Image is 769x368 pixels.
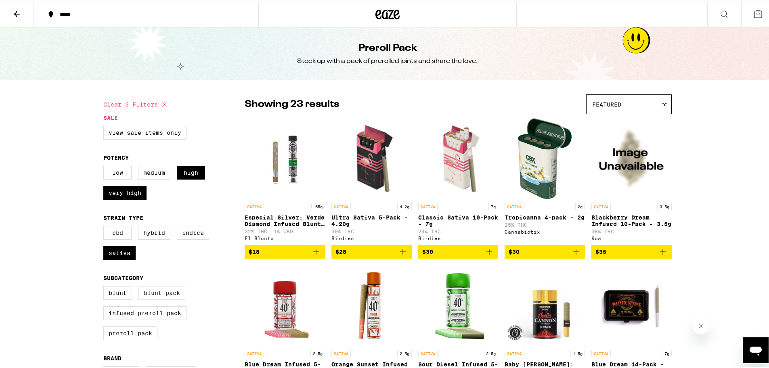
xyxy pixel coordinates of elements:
iframe: Close message [693,316,709,332]
label: Indica [177,224,209,238]
h1: Preroll Pack [358,40,417,54]
div: Birdies [418,234,499,239]
p: 1.65g [308,201,325,209]
label: View Sale Items Only [103,124,186,138]
p: Tropicanna 4-pack - 2g [505,213,585,219]
legend: Potency [103,153,129,159]
p: Blackberry Dream Infused 10-Pack - 3.5g [591,213,672,226]
img: Cannabiotix - Tropicanna 4-pack - 2g [518,117,572,197]
p: Classic Sativa 10-Pack - 7g [418,213,499,226]
label: Sativa [103,245,136,258]
p: 4.2g [397,201,412,209]
button: Add to bag [418,243,499,257]
a: Open page for Ultra Sativa 5-Pack - 4.20g from Birdies [331,117,412,243]
div: Cannabiotix [505,228,585,233]
div: El Blunto [245,234,325,239]
p: 2.5g [484,348,498,355]
p: SATIVA [245,348,264,355]
p: SATIVA [418,201,438,209]
button: Clear 3 filters [103,93,169,113]
p: 24% THC [418,227,499,232]
button: Add to bag [591,243,672,257]
p: Especial Silver: Verde Diamond Infused Blunt - 1.65g [245,213,325,226]
button: Add to bag [331,243,412,257]
span: $28 [335,247,346,253]
legend: Brand [103,353,122,360]
img: Birdies - Ultra Sativa 5-Pack - 4.20g [331,117,412,197]
a: Open page for Blackberry Dream Infused 10-Pack - 3.5g from Koa [591,117,672,243]
div: Birdies [331,234,412,239]
a: Open page for Classic Sativa 10-Pack - 7g from Birdies [418,117,499,243]
span: $30 [422,247,433,253]
p: SATIVA [331,201,351,209]
label: Blunt [103,284,132,298]
label: Blunt Pack [138,284,185,298]
img: Koa - Blackberry Dream Infused 10-Pack - 3.5g [591,117,672,197]
p: Ultra Sativa 5-Pack - 4.20g [331,213,412,226]
p: 7g [488,201,498,209]
p: 1.5g [570,348,585,355]
a: Open page for Especial Silver: Verde Diamond Infused Blunt - 1.65g from El Blunto [245,117,325,243]
p: SATIVA [418,348,438,355]
p: 2.5g [310,348,325,355]
img: Birdies - Classic Sativa 10-Pack - 7g [418,117,499,197]
span: $30 [509,247,520,253]
span: Hi. Need any help? [5,6,58,12]
p: SATIVA [331,348,351,355]
div: Koa [591,234,672,239]
p: 30% THC [331,227,412,232]
img: Jeeter - Baby Cannon: Headspace Infused 3-Pack - 1.5g [505,263,585,344]
img: STIIIZY - Orange Sunset Infused 5-Pack - 2.5g [331,263,412,344]
label: CBD [103,224,132,238]
label: Preroll Pack [103,325,157,339]
span: $18 [249,247,260,253]
p: SATIVA [505,201,524,209]
button: Add to bag [505,243,585,257]
p: 25% THC [505,221,585,226]
label: Very High [103,184,147,198]
p: 32% THC: 1% CBD [245,227,325,232]
p: 2g [575,201,585,209]
img: El Blunto - Especial Silver: Verde Diamond Infused Blunt - 1.65g [245,117,325,197]
img: STIIIZY - Sour Diesel Infused 5-Pack - 2.5g [418,263,499,344]
iframe: Button to launch messaging window [743,336,769,362]
p: 3.5g [657,201,672,209]
label: Medium [138,164,170,178]
label: Low [103,164,132,178]
legend: Strain Type [103,213,143,220]
p: SATIVA [591,201,611,209]
legend: Sale [103,113,118,119]
span: Featured [592,100,621,106]
p: 2.5g [397,348,412,355]
p: SATIVA [505,348,524,355]
img: STIIIZY - Blue Dream Infused 5-Pack - 2.5g [245,263,325,344]
p: SATIVA [591,348,611,355]
label: Hybrid [138,224,170,238]
p: 7g [662,348,672,355]
p: Showing 23 results [245,96,339,110]
a: Open page for Tropicanna 4-pack - 2g from Cannabiotix [505,117,585,243]
button: Add to bag [245,243,325,257]
p: 38% THC [591,227,672,232]
span: $35 [595,247,606,253]
div: Stock up with a pack of prerolled joints and share the love. [297,55,478,64]
p: SATIVA [245,201,264,209]
img: Pacific Stone - Blue Dream 14-Pack - 7g [591,263,672,344]
label: High [177,164,205,178]
label: Infused Preroll Pack [103,305,186,318]
legend: Subcategory [103,273,143,280]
